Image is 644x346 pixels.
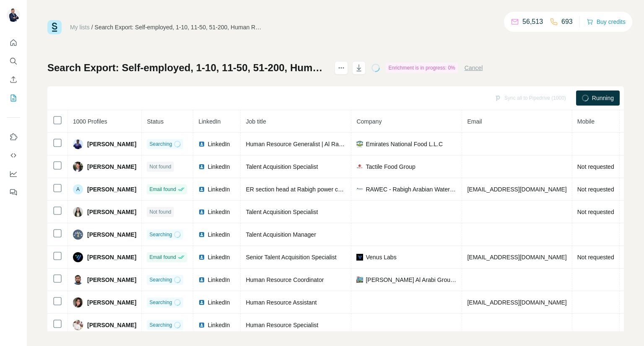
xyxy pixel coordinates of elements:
span: ER section head at Rabigh power company (RPC) [246,186,377,193]
span: Talent Acquisition Manager [246,231,316,238]
span: Not requested [577,163,614,170]
span: LinkedIn [198,118,221,125]
span: 1000 Profiles [73,118,107,125]
span: [PERSON_NAME] Al Arabi Group Of Companies [366,276,457,284]
button: Cancel [465,64,483,72]
span: Status [147,118,164,125]
span: Company [356,118,382,125]
img: Surfe Logo [47,20,62,34]
span: [PERSON_NAME] [87,230,136,239]
img: Avatar [73,162,83,172]
span: [PERSON_NAME] [87,253,136,261]
img: Avatar [73,139,83,149]
span: [EMAIL_ADDRESS][DOMAIN_NAME] [467,186,566,193]
button: Use Surfe on LinkedIn [7,129,20,145]
img: LinkedIn logo [198,276,205,283]
img: Avatar [73,297,83,307]
span: Human Resource Specialist [246,322,318,328]
button: Buy credits [587,16,626,28]
img: LinkedIn logo [198,299,205,306]
img: LinkedIn logo [198,163,205,170]
span: Human Resource Assistant [246,299,317,306]
span: [PERSON_NAME] [87,298,136,307]
span: Not requested [577,186,614,193]
span: [PERSON_NAME] [87,163,136,171]
span: [EMAIL_ADDRESS][DOMAIN_NAME] [467,299,566,306]
span: Not found [149,208,171,216]
div: Search Export: Self-employed, 1-10, 11-50, 51-200, Human Resource, Talent Acquisition, Senior, [G... [95,23,262,31]
span: Talent Acquisition Specialist [246,163,318,170]
span: LinkedIn [208,140,230,148]
p: 693 [561,17,573,27]
li: / [91,23,93,31]
span: Searching [149,321,172,329]
img: LinkedIn logo [198,322,205,328]
span: Venus Labs [366,253,396,261]
span: RAWEC - Rabigh Arabian Water AND Electricity Company [366,185,457,194]
img: Avatar [73,207,83,217]
span: Senior Talent Acquisition Specialist [246,254,336,261]
span: LinkedIn [208,185,230,194]
img: company-logo [356,276,363,283]
span: Not found [149,163,171,170]
span: [PERSON_NAME] [87,140,136,148]
span: Human Resource Coordinator [246,276,324,283]
img: company-logo [356,186,363,193]
span: LinkedIn [208,230,230,239]
button: Enrich CSV [7,72,20,87]
span: Mobile [577,118,595,125]
img: Avatar [7,8,20,22]
button: My lists [7,90,20,106]
span: Email found [149,186,176,193]
button: Use Surfe API [7,148,20,163]
button: Quick start [7,35,20,50]
span: LinkedIn [208,321,230,329]
span: [EMAIL_ADDRESS][DOMAIN_NAME] [467,254,566,261]
h1: Search Export: Self-employed, 1-10, 11-50, 51-200, Human Resource, Talent Acquisition, Senior, [G... [47,61,327,75]
span: Email found [149,253,176,261]
span: LinkedIn [208,276,230,284]
span: LinkedIn [208,208,230,216]
img: Avatar [73,320,83,330]
div: Enrichment is in progress: 0% [386,63,457,73]
img: Avatar [73,252,83,262]
span: Running [592,94,614,102]
button: actions [335,61,348,75]
img: company-logo [356,141,363,147]
span: Searching [149,231,172,238]
div: A [73,184,83,194]
span: LinkedIn [208,298,230,307]
img: Avatar [73,275,83,285]
span: Searching [149,299,172,306]
img: LinkedIn logo [198,186,205,193]
img: LinkedIn logo [198,254,205,261]
span: Not requested [577,209,614,215]
span: LinkedIn [208,253,230,261]
span: [PERSON_NAME] [87,321,136,329]
img: Avatar [73,230,83,240]
span: Email [467,118,482,125]
p: 56,513 [522,17,543,27]
span: Human Resource Generalist | Al Rawdah Farms - SAP HCM [246,141,403,147]
img: LinkedIn logo [198,231,205,238]
img: company-logo [356,254,363,261]
img: LinkedIn logo [198,141,205,147]
button: Feedback [7,185,20,200]
span: Not requested [577,254,614,261]
button: Dashboard [7,166,20,181]
button: Search [7,54,20,69]
img: LinkedIn logo [198,209,205,215]
span: [PERSON_NAME] [87,208,136,216]
span: Searching [149,276,172,284]
span: Emirates National Food L.L.C [366,140,443,148]
img: company-logo [356,163,363,170]
span: [PERSON_NAME] [87,185,136,194]
span: Job title [246,118,266,125]
span: Searching [149,140,172,148]
a: My lists [70,24,90,31]
span: Talent Acquisition Specialist [246,209,318,215]
span: Tactile Food Group [366,163,415,171]
span: [PERSON_NAME] [87,276,136,284]
span: LinkedIn [208,163,230,171]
